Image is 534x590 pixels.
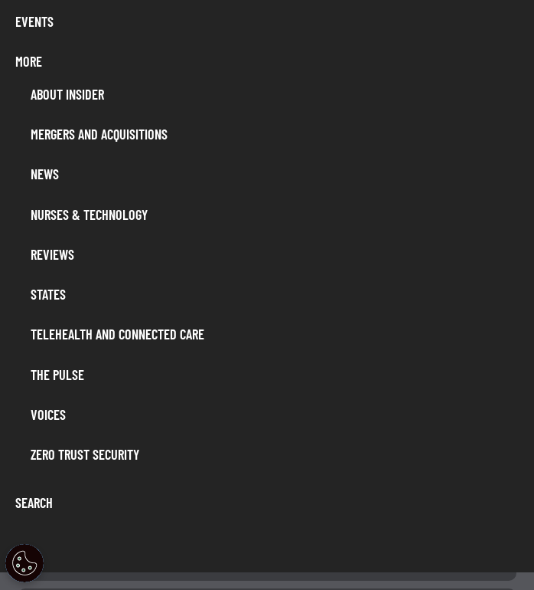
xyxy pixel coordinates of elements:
[23,320,526,349] a: Telehealth and Connected Care
[23,80,526,109] a: About Insider
[23,240,526,269] a: Reviews
[8,47,526,76] span: More
[23,440,526,469] a: Zero Trust Security
[23,120,526,149] a: Mergers and Acquisitions
[23,400,526,429] a: Voices
[23,360,526,389] a: The Pulse
[8,7,526,36] a: Events
[23,200,526,229] a: Nurses & Technology
[8,488,526,517] a: Search
[23,159,526,188] a: News
[23,280,526,309] a: States
[5,544,44,582] button: Open Preferences
[5,544,44,582] div: Cookie Settings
